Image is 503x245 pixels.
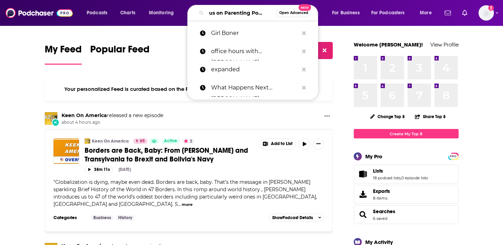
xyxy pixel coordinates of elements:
[187,42,318,60] a: office hours with [PERSON_NAME]
[45,43,82,65] a: My Feed
[92,138,129,144] a: Keen On America
[207,7,276,19] input: Search podcasts, credits, & more...
[53,215,85,221] h3: Categories
[62,112,107,118] a: Keen On America
[373,168,383,174] span: Lists
[401,175,428,180] a: 0 episode lists
[356,189,370,199] span: Exports
[182,138,194,144] button: 2
[449,153,458,159] a: PRO
[449,154,458,159] span: PRO
[322,112,333,121] button: Show More Button
[187,79,318,97] a: What Happens Next [PERSON_NAME]
[373,168,428,174] a: Lists
[91,215,114,221] a: Business
[327,7,368,19] button: open menu
[272,215,313,220] span: Show Podcast Details
[53,179,317,207] span: Globalization is dying, maybe even dead. Borders are back, baby. That’s the message in [PERSON_NA...
[116,7,139,19] a: Charts
[6,6,73,20] img: Podchaser - Follow, Share and Rate Podcasts
[82,7,116,19] button: open menu
[211,79,299,97] p: What Happens Next Dhar Mann
[299,4,311,11] span: New
[373,188,390,194] span: Exports
[52,118,59,126] div: New Episode
[45,43,82,59] span: My Feed
[133,138,148,144] a: 65
[211,24,299,42] p: Girl Boner
[187,60,318,79] a: expanded
[85,146,254,164] a: Borders are Back, Baby: From [PERSON_NAME] and Transylvania to Brexit and Bolivia's Navy
[415,7,440,19] button: open menu
[118,167,131,172] div: [DATE]
[371,8,405,18] span: For Podcasters
[53,138,79,164] img: Borders are Back, Baby: From Trump and Transylvania to Brexit and Bolivia's Navy
[354,41,423,48] a: Welcome [PERSON_NAME]!
[332,8,360,18] span: For Business
[430,41,459,48] a: View Profile
[45,112,57,125] img: Keen On America
[373,208,395,215] a: Searches
[120,8,135,18] span: Charts
[115,215,135,221] a: History
[366,112,409,121] button: Change Top 8
[161,138,180,144] a: Active
[479,5,494,21] span: Logged in as megcassidy
[276,9,311,17] button: Open AdvancedNew
[53,179,317,207] span: "
[211,60,299,79] p: expanded
[178,201,181,207] span: ...
[90,43,150,65] a: Popular Feed
[269,214,324,222] button: ShowPodcast Details
[260,139,296,149] button: Show More Button
[354,185,459,204] a: Exports
[365,153,382,160] div: My Pro
[211,42,299,60] p: office hours with david meltzer
[420,8,432,18] span: More
[149,8,174,18] span: Monitoring
[140,138,145,145] span: 65
[373,175,401,180] a: 18 podcast lists
[187,24,318,42] a: Girl Boner
[85,138,90,144] img: Keen On America
[164,138,177,145] span: Active
[90,43,150,59] span: Popular Feed
[367,7,415,19] button: open menu
[85,146,248,164] span: Borders are Back, Baby: From [PERSON_NAME] and Transylvania to Brexit and Bolivia's Navy
[45,77,333,101] div: Your personalized Feed is curated based on the Podcasts, Creators, Users, and Lists that you Follow.
[85,166,113,173] button: 38m 11s
[182,202,193,208] button: more
[415,110,446,123] button: Share Top 8
[373,196,390,201] span: 8 items
[194,5,325,21] div: Search podcasts, credits, & more...
[279,11,308,15] span: Open Advanced
[62,120,163,125] span: about 4 hours ago
[356,210,370,219] a: Searches
[373,216,387,221] a: 6 saved
[313,138,324,150] button: Show More Button
[479,5,494,21] img: User Profile
[442,7,454,19] a: Show notifications dropdown
[401,175,401,180] span: ,
[459,7,470,19] a: Show notifications dropdown
[354,129,459,138] a: Create My Top 8
[144,7,183,19] button: open menu
[479,5,494,21] button: Show profile menu
[354,205,459,224] span: Searches
[354,165,459,183] span: Lists
[87,8,107,18] span: Podcasts
[488,5,494,11] svg: Add a profile image
[356,169,370,179] a: Lists
[62,112,163,119] h3: released a new episode
[271,141,293,146] span: Add to List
